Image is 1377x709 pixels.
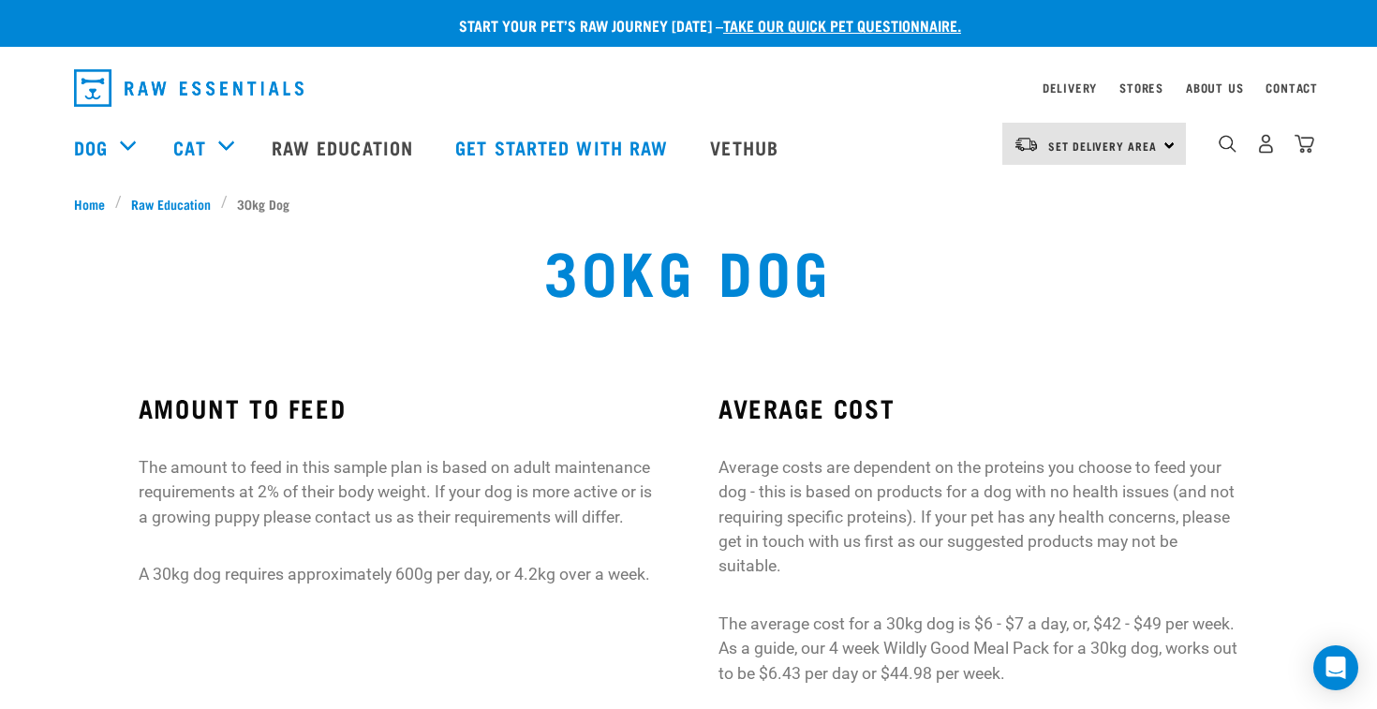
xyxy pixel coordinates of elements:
[718,612,1238,686] p: The average cost for a 30kg dog is $6 - $7 a day, or, $42 - $49 per week. As a guide, our 4 week ...
[139,455,659,529] p: The amount to feed in this sample plan is based on adult maintenance requirements at 2% of their ...
[718,455,1238,579] p: Average costs are dependent on the proteins you choose to feed your dog - this is based on produc...
[1043,84,1097,91] a: Delivery
[74,194,1303,214] nav: breadcrumbs
[253,110,437,185] a: Raw Education
[131,194,211,214] span: Raw Education
[691,110,802,185] a: Vethub
[122,194,221,214] a: Raw Education
[1256,134,1276,154] img: user.png
[1313,645,1358,690] div: Open Intercom Messenger
[1014,136,1039,153] img: van-moving.png
[74,194,115,214] a: Home
[1048,142,1157,149] span: Set Delivery Area
[59,62,1318,114] nav: dropdown navigation
[544,236,833,303] h1: 30kg Dog
[139,393,659,422] h3: AMOUNT TO FEED
[173,133,205,161] a: Cat
[1186,84,1243,91] a: About Us
[723,21,961,29] a: take our quick pet questionnaire.
[74,69,304,107] img: Raw Essentials Logo
[437,110,691,185] a: Get started with Raw
[1119,84,1163,91] a: Stores
[1219,135,1236,153] img: home-icon-1@2x.png
[1266,84,1318,91] a: Contact
[139,562,659,586] p: A 30kg dog requires approximately 600g per day, or 4.2kg over a week.
[718,393,1238,422] h3: AVERAGE COST
[1295,134,1314,154] img: home-icon@2x.png
[74,133,108,161] a: Dog
[74,194,105,214] span: Home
